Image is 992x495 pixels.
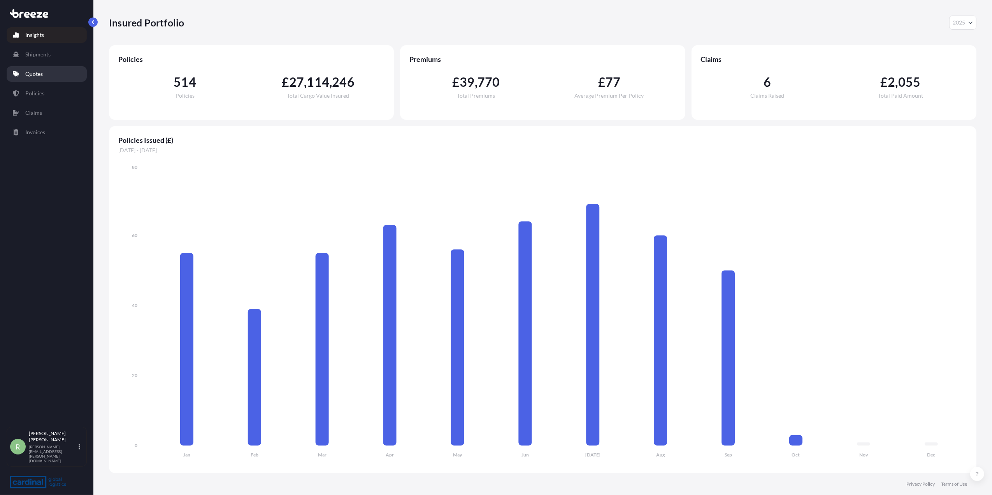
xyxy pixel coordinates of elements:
[118,54,385,64] span: Policies
[7,125,87,140] a: Invoices
[927,452,936,458] tspan: Dec
[135,442,137,448] tspan: 0
[475,76,478,88] span: ,
[880,76,888,88] span: £
[332,76,355,88] span: 246
[701,54,967,64] span: Claims
[118,146,967,154] span: [DATE] - [DATE]
[575,93,644,98] span: Average Premium Per Policy
[898,76,921,88] span: 055
[386,452,394,458] tspan: Apr
[878,93,923,98] span: Total Paid Amount
[478,76,500,88] span: 770
[304,76,307,88] span: ,
[174,76,196,88] span: 514
[7,66,87,82] a: Quotes
[16,443,20,451] span: R
[409,54,676,64] span: Premiums
[656,452,665,458] tspan: Aug
[287,93,349,98] span: Total Cargo Value Insured
[7,86,87,101] a: Policies
[251,452,258,458] tspan: Feb
[452,76,460,88] span: £
[29,444,77,463] p: [PERSON_NAME][EMAIL_ADDRESS][PERSON_NAME][DOMAIN_NAME]
[521,452,529,458] tspan: Jun
[949,16,976,30] button: Year Selector
[453,452,462,458] tspan: May
[7,27,87,43] a: Insights
[7,47,87,62] a: Shipments
[307,76,329,88] span: 114
[941,481,967,487] a: Terms of Use
[460,76,474,88] span: 39
[725,452,732,458] tspan: Sep
[895,76,898,88] span: ,
[318,452,327,458] tspan: Mar
[25,109,42,117] p: Claims
[25,51,51,58] p: Shipments
[109,16,184,29] p: Insured Portfolio
[859,452,868,458] tspan: Nov
[906,481,935,487] a: Privacy Policy
[457,93,495,98] span: Total Premiums
[25,31,44,39] p: Insights
[25,128,45,136] p: Invoices
[132,232,137,238] tspan: 60
[792,452,800,458] tspan: Oct
[25,90,44,97] p: Policies
[10,476,66,488] img: organization-logo
[176,93,195,98] span: Policies
[289,76,304,88] span: 27
[183,452,190,458] tspan: Jan
[585,452,600,458] tspan: [DATE]
[606,76,620,88] span: 77
[132,164,137,170] tspan: 80
[598,76,606,88] span: £
[888,76,895,88] span: 2
[282,76,289,88] span: £
[750,93,784,98] span: Claims Raised
[132,302,137,308] tspan: 40
[118,135,967,145] span: Policies Issued (£)
[764,76,771,88] span: 6
[132,372,137,378] tspan: 20
[329,76,332,88] span: ,
[953,19,965,26] span: 2025
[29,430,77,443] p: [PERSON_NAME] [PERSON_NAME]
[7,105,87,121] a: Claims
[25,70,43,78] p: Quotes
